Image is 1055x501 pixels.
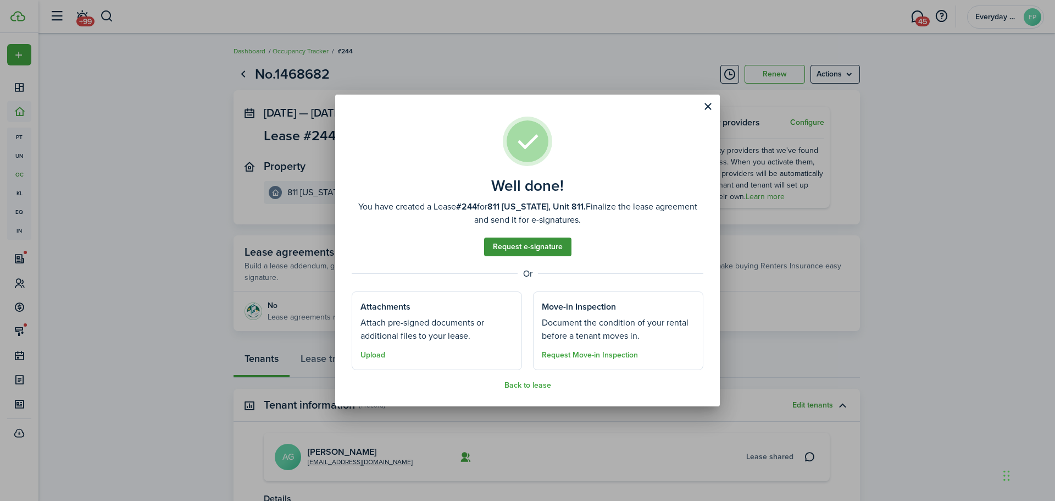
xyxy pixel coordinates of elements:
iframe: Chat Widget [1000,448,1055,501]
b: 811 [US_STATE], Unit 811. [487,200,586,213]
well-done-section-description: Attach pre-signed documents or additional files to your lease. [360,316,513,343]
div: Drag [1003,459,1010,492]
well-done-separator: Or [352,267,703,280]
well-done-description: You have created a Lease for Finalize the lease agreement and send it for e-signatures. [352,200,703,227]
well-done-section-description: Document the condition of your rental before a tenant moves in. [542,316,695,343]
a: Request e-signature [484,238,571,256]
button: Upload [360,351,385,360]
well-done-title: Well done! [491,177,564,195]
well-done-section-title: Move-in Inspection [542,300,616,313]
b: #244 [456,200,477,213]
button: Close modal [698,97,717,116]
button: Back to lease [504,381,551,390]
well-done-section-title: Attachments [360,300,410,313]
button: Request Move-in Inspection [542,351,638,360]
